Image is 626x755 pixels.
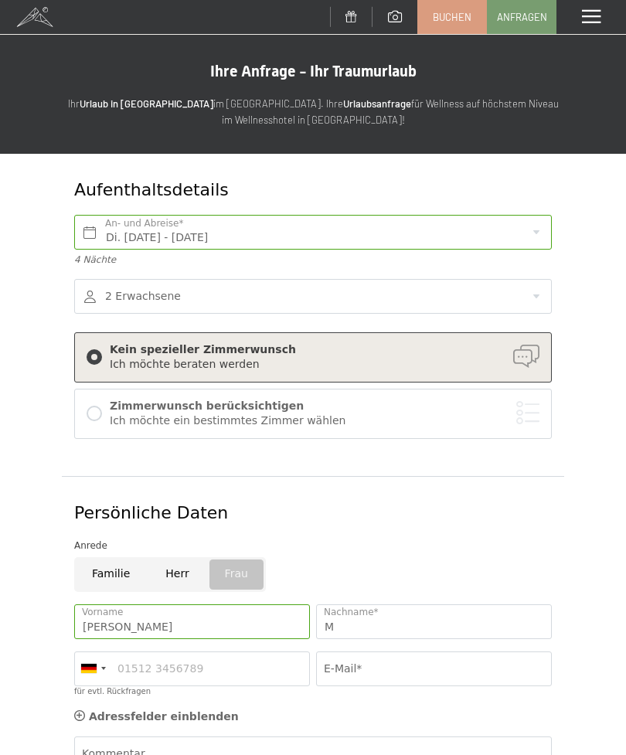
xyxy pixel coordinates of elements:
[74,538,552,553] div: Anrede
[418,1,486,33] a: Buchen
[74,651,310,686] input: 01512 3456789
[74,179,471,202] div: Aufenthaltsdetails
[74,687,151,695] label: für evtl. Rückfragen
[110,413,539,429] div: Ich möchte ein bestimmtes Zimmer wählen
[343,97,411,110] strong: Urlaubsanfrage
[110,357,539,372] div: Ich möchte beraten werden
[110,342,539,358] div: Kein spezieller Zimmerwunsch
[74,253,552,267] div: 4 Nächte
[75,652,111,685] div: Germany (Deutschland): +49
[210,62,417,80] span: Ihre Anfrage - Ihr Traumurlaub
[110,399,539,414] div: Zimmerwunsch berücksichtigen
[488,1,556,33] a: Anfragen
[74,502,552,525] div: Persönliche Daten
[80,97,213,110] strong: Urlaub in [GEOGRAPHIC_DATA]
[433,10,471,24] span: Buchen
[62,96,564,128] p: Ihr im [GEOGRAPHIC_DATA]. Ihre für Wellness auf höchstem Niveau im Wellnesshotel in [GEOGRAPHIC_D...
[89,710,239,723] span: Adressfelder einblenden
[497,10,547,24] span: Anfragen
